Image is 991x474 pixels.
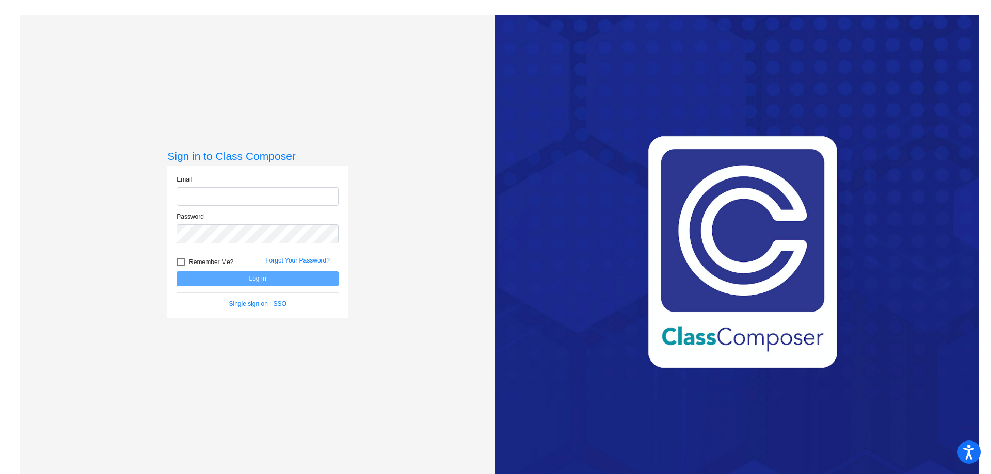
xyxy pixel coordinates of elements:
h3: Sign in to Class Composer [167,150,348,162]
button: Log In [177,271,339,286]
span: Remember Me? [189,256,233,268]
label: Email [177,175,192,184]
a: Single sign on - SSO [229,300,286,307]
a: Forgot Your Password? [265,257,330,264]
label: Password [177,212,204,221]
